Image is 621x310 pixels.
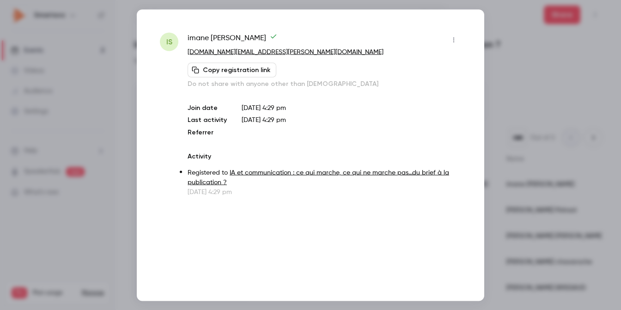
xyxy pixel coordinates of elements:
p: Do not share with anyone other than [DEMOGRAPHIC_DATA] [188,79,461,88]
a: IA et communication : ce qui marche, ce qui ne marche pas...du brief à la publication ? [188,169,449,185]
span: is [166,36,172,47]
a: [DOMAIN_NAME][EMAIL_ADDRESS][PERSON_NAME][DOMAIN_NAME] [188,49,384,55]
p: Join date [188,103,227,112]
p: [DATE] 4:29 pm [188,187,461,196]
p: [DATE] 4:29 pm [242,103,461,112]
span: [DATE] 4:29 pm [242,116,286,123]
p: Registered to [188,168,461,187]
p: Referrer [188,128,227,137]
span: imane [PERSON_NAME] [188,32,277,47]
p: Activity [188,152,461,161]
p: Last activity [188,115,227,125]
button: Copy registration link [188,62,276,77]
